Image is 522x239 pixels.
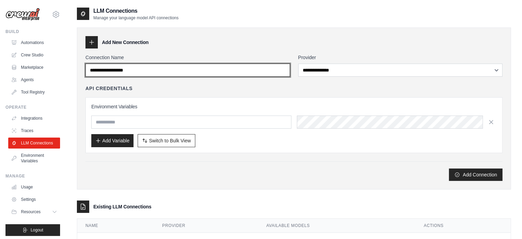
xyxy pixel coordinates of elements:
[93,203,151,210] h3: Existing LLM Connections
[31,227,43,233] span: Logout
[77,219,154,233] th: Name
[5,224,60,236] button: Logout
[8,50,60,61] a: Crew Studio
[85,54,290,61] label: Connection Name
[154,219,258,233] th: Provider
[5,105,60,110] div: Operate
[85,85,132,92] h4: API Credentials
[8,194,60,205] a: Settings
[5,8,40,21] img: Logo
[138,134,195,147] button: Switch to Bulk View
[298,54,503,61] label: Provider
[102,39,149,46] h3: Add New Connection
[91,103,497,110] h3: Environment Variables
[5,173,60,179] div: Manage
[8,138,60,149] a: LLM Connections
[149,137,191,144] span: Switch to Bulk View
[8,150,60,166] a: Environment Variables
[258,219,416,233] th: Available Models
[93,15,178,21] p: Manage your language model API connections
[93,7,178,15] h2: LLM Connections
[8,62,60,73] a: Marketplace
[5,29,60,34] div: Build
[8,125,60,136] a: Traces
[8,74,60,85] a: Agents
[8,113,60,124] a: Integrations
[8,87,60,98] a: Tool Registry
[8,37,60,48] a: Automations
[21,209,40,215] span: Resources
[91,134,134,147] button: Add Variable
[8,206,60,217] button: Resources
[416,219,511,233] th: Actions
[8,182,60,193] a: Usage
[449,169,502,181] button: Add Connection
